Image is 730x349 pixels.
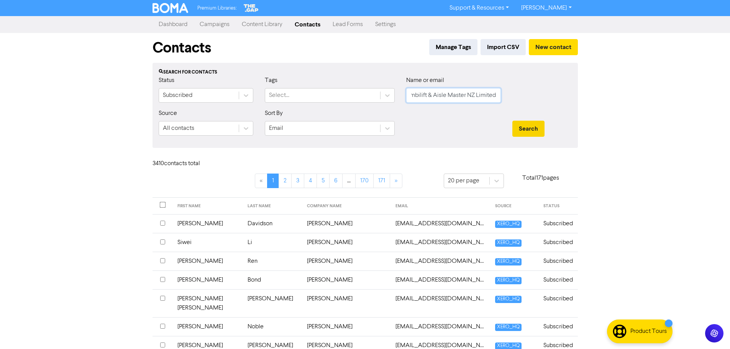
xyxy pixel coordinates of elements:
td: Subscribed [539,317,577,336]
a: Support & Resources [443,2,515,14]
label: Tags [265,76,277,85]
th: COMPANY NAME [302,198,391,215]
td: 1033132005@qq.com [391,233,490,252]
td: Noble [243,317,302,336]
div: All contacts [163,124,194,133]
th: LAST NAME [243,198,302,215]
img: The Gap [243,3,259,13]
td: Davidson [243,214,302,233]
iframe: Chat Widget [692,312,730,349]
span: XERO_HQ [495,277,522,284]
td: Subscribed [539,214,577,233]
div: 20 per page [448,176,479,185]
div: Email [269,124,283,133]
a: Page 1 is your current page [267,174,279,188]
a: » [390,174,402,188]
a: Page 2 [279,174,292,188]
div: Select... [269,91,289,100]
a: Page 3 [291,174,304,188]
a: Lead Forms [326,17,369,32]
td: [PERSON_NAME] [302,317,391,336]
span: Premium Libraries: [197,6,236,11]
span: XERO_HQ [495,239,522,247]
p: Total 171 pages [504,174,578,183]
a: [PERSON_NAME] [515,2,577,14]
td: Siwei [173,233,243,252]
span: XERO_HQ [495,296,522,303]
button: Import CSV [481,39,526,55]
a: Settings [369,17,402,32]
td: Bond [243,270,302,289]
span: XERO_HQ [495,221,522,228]
td: Subscribed [539,233,577,252]
td: Li [243,233,302,252]
div: Search for contacts [159,69,572,76]
label: Name or email [406,76,444,85]
td: 01dianedavidson@gmail.com [391,214,490,233]
th: STATUS [539,198,577,215]
a: Dashboard [153,17,194,32]
td: 14cathybond@gmail.com [391,270,490,289]
td: [PERSON_NAME] [173,270,243,289]
td: [PERSON_NAME] [PERSON_NAME] [173,289,243,317]
a: Page 171 [373,174,390,188]
td: [PERSON_NAME] [173,214,243,233]
td: [PERSON_NAME] [302,233,391,252]
td: Subscribed [539,289,577,317]
a: Page 4 [304,174,317,188]
td: 1roadrunner@windowslive.com [391,289,490,317]
button: New contact [529,39,578,55]
td: [PERSON_NAME] [173,317,243,336]
td: [PERSON_NAME] [302,289,391,317]
td: Ren [243,252,302,270]
a: Page 5 [317,174,330,188]
div: Subscribed [163,91,192,100]
th: FIRST NAME [173,198,243,215]
h1: Contacts [153,39,211,57]
td: [PERSON_NAME] [302,214,391,233]
td: [PERSON_NAME] [173,252,243,270]
label: Status [159,76,174,85]
th: EMAIL [391,198,490,215]
td: 1336503@qq.com [391,252,490,270]
a: Campaigns [194,17,236,32]
span: XERO_HQ [495,258,522,265]
label: Source [159,109,177,118]
h6: 3410 contact s total [153,160,214,167]
a: Page 170 [355,174,374,188]
a: Page 6 [329,174,343,188]
button: Manage Tags [429,39,477,55]
td: [PERSON_NAME] [302,270,391,289]
th: SOURCE [490,198,539,215]
td: 222pnn@gmail.com [391,317,490,336]
a: Contacts [289,17,326,32]
span: XERO_HQ [495,324,522,331]
td: Subscribed [539,270,577,289]
button: Search [512,121,545,137]
td: [PERSON_NAME] [243,289,302,317]
img: BOMA Logo [153,3,189,13]
td: [PERSON_NAME] [302,252,391,270]
a: Content Library [236,17,289,32]
label: Sort By [265,109,283,118]
td: Subscribed [539,252,577,270]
